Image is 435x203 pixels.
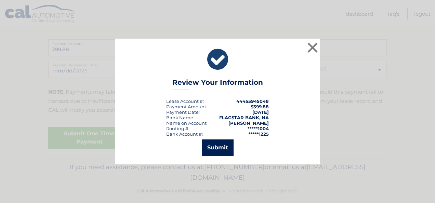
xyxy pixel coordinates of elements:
strong: 44455945048 [236,98,269,104]
h3: Review Your Information [172,78,263,90]
button: × [306,41,319,54]
div: Routing #: [166,126,189,131]
div: : [166,109,200,115]
strong: [PERSON_NAME] [228,120,269,126]
div: Bank Name: [166,115,194,120]
div: Name on Account: [166,120,208,126]
span: $399.88 [251,104,269,109]
span: [DATE] [252,109,269,115]
div: Payment Amount: [166,104,207,109]
strong: FLAGSTAR BANK, NA [219,115,269,120]
span: Payment Date [166,109,199,115]
button: Submit [202,139,234,156]
div: Bank Account #: [166,131,203,137]
div: Lease Account #: [166,98,204,104]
